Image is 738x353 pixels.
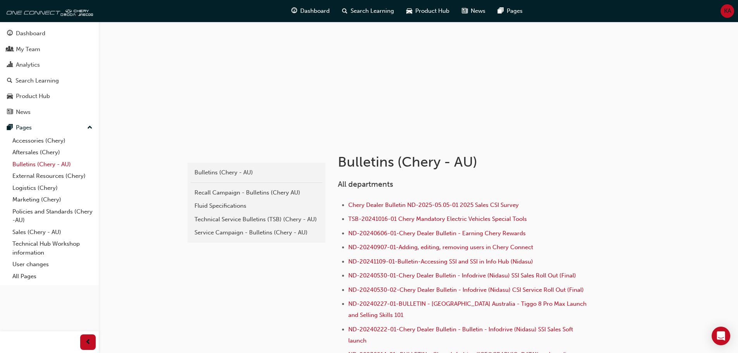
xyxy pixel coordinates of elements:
[191,186,322,200] a: Recall Campaign - Bulletins (Chery AU)
[9,226,96,238] a: Sales (Chery - AU)
[3,25,96,121] button: DashboardMy TeamAnalyticsSearch LearningProduct HubNews
[9,135,96,147] a: Accessories (Chery)
[456,3,492,19] a: news-iconNews
[415,7,449,15] span: Product Hub
[348,286,584,293] a: ND-20240530-02-Chery Dealer Bulletin - Infodrive (Nidasu) CSI Service Roll Out (Final)
[7,46,13,53] span: people-icon
[507,7,523,15] span: Pages
[7,109,13,116] span: news-icon
[191,199,322,213] a: Fluid Specifications
[9,238,96,258] a: Technical Hub Workshop information
[291,6,297,16] span: guage-icon
[406,6,412,16] span: car-icon
[191,166,322,179] a: Bulletins (Chery - AU)
[7,30,13,37] span: guage-icon
[16,60,40,69] div: Analytics
[3,105,96,119] a: News
[194,228,318,237] div: Service Campaign - Bulletins (Chery - AU)
[400,3,456,19] a: car-iconProduct Hub
[9,182,96,194] a: Logistics (Chery)
[7,77,12,84] span: search-icon
[348,215,527,222] a: TSB-20241016-01 Chery Mandatory Electric Vehicles Special Tools
[724,7,731,15] span: KA
[194,201,318,210] div: Fluid Specifications
[7,62,13,69] span: chart-icon
[16,29,45,38] div: Dashboard
[194,168,318,177] div: Bulletins (Chery - AU)
[3,121,96,135] button: Pages
[3,58,96,72] a: Analytics
[3,42,96,57] a: My Team
[348,300,588,319] a: ND-20240227-01-BULLETIN - [GEOGRAPHIC_DATA] Australia - Tiggo 8 Pro Max Launch and Selling Skills...
[87,123,93,133] span: up-icon
[721,4,734,18] button: KA
[194,215,318,224] div: Technical Service Bulletins (TSB) (Chery - AU)
[348,244,533,251] a: ND-20240907-01-Adding, editing, removing users in Chery Connect
[300,7,330,15] span: Dashboard
[348,230,526,237] a: ND-20240606-01-Chery Dealer Bulletin - Earning Chery Rewards
[9,146,96,158] a: Aftersales (Chery)
[498,6,504,16] span: pages-icon
[16,123,32,132] div: Pages
[712,327,730,345] div: Open Intercom Messenger
[348,326,575,344] a: ND-20240222-01-Chery Dealer Bulletin - Bulletin - Infodrive (Nidasu) SSI Sales Soft launch
[9,258,96,270] a: User changes
[336,3,400,19] a: search-iconSearch Learning
[7,93,13,100] span: car-icon
[348,201,519,208] a: Chery Dealer Bulletin ND-2025-05.05-01 2025 Sales CSI Survey
[3,74,96,88] a: Search Learning
[191,226,322,239] a: Service Campaign - Bulletins (Chery - AU)
[9,206,96,226] a: Policies and Standards (Chery -AU)
[338,153,592,170] h1: Bulletins (Chery - AU)
[348,272,576,279] a: ND-20240530-01-Chery Dealer Bulletin - Infodrive (Nidasu) SSI Sales Roll Out (Final)
[9,158,96,170] a: Bulletins (Chery - AU)
[348,258,533,265] a: ND-20241109-01-Bulletin-Accessing SSI and SSI in Info Hub (Nidasu)
[194,188,318,197] div: Recall Campaign - Bulletins (Chery AU)
[4,3,93,19] img: oneconnect
[342,6,347,16] span: search-icon
[15,76,59,85] div: Search Learning
[9,170,96,182] a: External Resources (Chery)
[285,3,336,19] a: guage-iconDashboard
[85,338,91,347] span: prev-icon
[3,89,96,103] a: Product Hub
[492,3,529,19] a: pages-iconPages
[351,7,394,15] span: Search Learning
[9,194,96,206] a: Marketing (Chery)
[16,45,40,54] div: My Team
[338,180,393,189] span: All departments
[7,124,13,131] span: pages-icon
[9,270,96,282] a: All Pages
[16,108,31,117] div: News
[16,92,50,101] div: Product Hub
[3,26,96,41] a: Dashboard
[462,6,468,16] span: news-icon
[471,7,485,15] span: News
[191,213,322,226] a: Technical Service Bulletins (TSB) (Chery - AU)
